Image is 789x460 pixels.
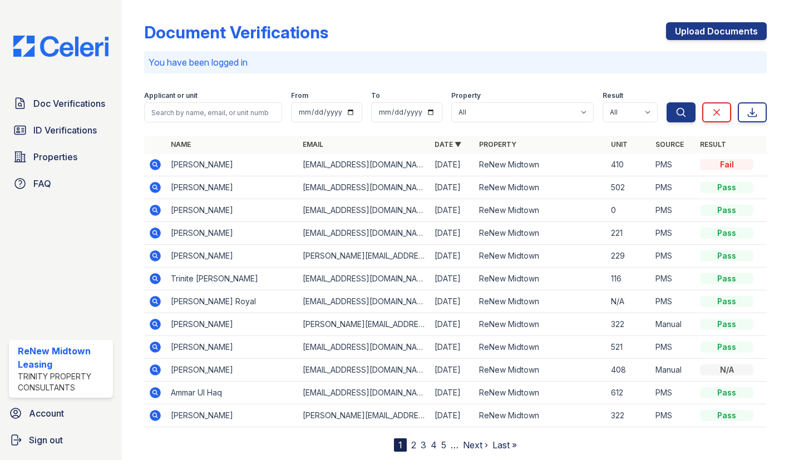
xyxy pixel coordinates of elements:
label: Property [451,91,481,100]
td: 0 [606,199,651,222]
a: Sign out [4,429,117,451]
td: ReNew Midtown [475,154,606,176]
div: Pass [700,205,753,216]
td: Ammar Ul Haq [166,382,298,404]
td: [DATE] [430,404,475,427]
td: PMS [651,404,696,427]
td: [EMAIL_ADDRESS][DOMAIN_NAME] [298,176,430,199]
a: Name [171,140,191,149]
td: Manual [651,313,696,336]
td: 116 [606,268,651,290]
a: Next › [463,439,488,451]
td: 221 [606,222,651,245]
td: [DATE] [430,245,475,268]
td: PMS [651,154,696,176]
td: PMS [651,382,696,404]
td: [PERSON_NAME] [166,359,298,382]
td: [DATE] [430,176,475,199]
td: [EMAIL_ADDRESS][DOMAIN_NAME] [298,199,430,222]
img: CE_Logo_Blue-a8612792a0a2168367f1c8372b55b34899dd931a85d93a1a3d3e32e68fde9ad4.png [4,36,117,57]
td: [PERSON_NAME] [166,313,298,336]
input: Search by name, email, or unit number [144,102,282,122]
td: ReNew Midtown [475,404,606,427]
div: Pass [700,410,753,421]
div: Pass [700,342,753,353]
a: Unit [611,140,628,149]
span: Doc Verifications [33,97,105,110]
td: [PERSON_NAME] Royal [166,290,298,313]
td: [DATE] [430,199,475,222]
a: Doc Verifications [9,92,113,115]
div: Pass [700,182,753,193]
td: 612 [606,382,651,404]
div: Trinity Property Consultants [18,371,109,393]
iframe: chat widget [742,416,778,449]
td: PMS [651,199,696,222]
td: [DATE] [430,336,475,359]
a: Account [4,402,117,424]
td: [DATE] [430,268,475,290]
td: 322 [606,313,651,336]
td: [PERSON_NAME] [166,154,298,176]
td: [PERSON_NAME] [166,336,298,359]
div: N/A [700,364,753,375]
td: ReNew Midtown [475,222,606,245]
td: [DATE] [430,154,475,176]
span: Properties [33,150,77,164]
td: ReNew Midtown [475,268,606,290]
td: [DATE] [430,290,475,313]
td: PMS [651,176,696,199]
p: You have been logged in [149,56,762,69]
a: Source [655,140,684,149]
a: 3 [421,439,426,451]
td: [PERSON_NAME] [166,222,298,245]
div: Pass [700,319,753,330]
td: N/A [606,290,651,313]
span: FAQ [33,177,51,190]
div: Pass [700,273,753,284]
div: Pass [700,227,753,239]
td: [PERSON_NAME] [166,176,298,199]
td: [PERSON_NAME] [166,199,298,222]
a: 2 [411,439,416,451]
td: [EMAIL_ADDRESS][DOMAIN_NAME] [298,359,430,382]
a: ID Verifications [9,119,113,141]
div: Pass [700,296,753,307]
label: To [371,91,380,100]
td: Trinite [PERSON_NAME] [166,268,298,290]
div: 1 [394,438,407,452]
div: Document Verifications [144,22,328,42]
a: 5 [441,439,446,451]
td: PMS [651,336,696,359]
td: 521 [606,336,651,359]
td: 502 [606,176,651,199]
span: … [451,438,458,452]
td: [DATE] [430,313,475,336]
span: Sign out [29,433,63,447]
div: Fail [700,159,753,170]
td: PMS [651,290,696,313]
label: From [291,91,308,100]
td: [DATE] [430,222,475,245]
td: ReNew Midtown [475,336,606,359]
a: Properties [9,146,113,168]
td: [DATE] [430,359,475,382]
td: [PERSON_NAME] [166,245,298,268]
span: Account [29,407,64,420]
label: Result [603,91,623,100]
div: ReNew Midtown Leasing [18,344,109,371]
td: [DATE] [430,382,475,404]
td: [PERSON_NAME][EMAIL_ADDRESS][DOMAIN_NAME] [298,245,430,268]
div: Pass [700,387,753,398]
a: 4 [431,439,437,451]
a: FAQ [9,172,113,195]
td: ReNew Midtown [475,382,606,404]
td: [EMAIL_ADDRESS][DOMAIN_NAME] [298,290,430,313]
td: 408 [606,359,651,382]
td: [EMAIL_ADDRESS][DOMAIN_NAME] [298,382,430,404]
td: 229 [606,245,651,268]
td: [PERSON_NAME] [166,404,298,427]
td: [EMAIL_ADDRESS][DOMAIN_NAME] [298,268,430,290]
td: PMS [651,268,696,290]
label: Applicant or unit [144,91,198,100]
